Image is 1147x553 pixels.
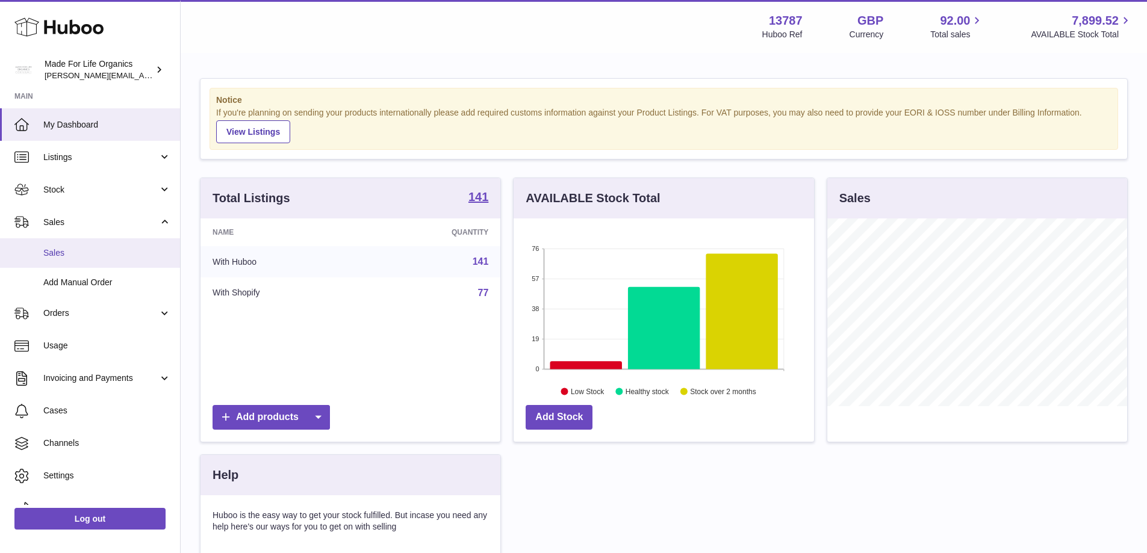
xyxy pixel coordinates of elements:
span: Channels [43,437,171,449]
a: View Listings [216,120,290,143]
p: Huboo is the easy way to get your stock fulfilled. But incase you need any help here's our ways f... [213,510,488,533]
text: Stock over 2 months [691,387,756,395]
th: Quantity [362,218,501,246]
span: Stock [43,184,158,196]
div: Huboo Ref [762,29,803,40]
strong: 13787 [769,13,803,29]
span: Cases [43,405,171,416]
text: 0 [536,365,539,372]
td: With Huboo [200,246,362,277]
span: Orders [43,307,158,319]
span: 7,899.52 [1072,13,1119,29]
div: Currency [850,29,884,40]
a: Log out [14,508,166,530]
text: Healthy stock [626,387,670,395]
span: [PERSON_NAME][EMAIL_ADDRESS][PERSON_NAME][DOMAIN_NAME] [45,70,306,80]
text: 57 [532,275,539,282]
div: Made For Life Organics [45,58,153,81]
text: 76 [532,245,539,252]
a: 7,899.52 AVAILABLE Stock Total [1031,13,1133,40]
span: Invoicing and Payments [43,372,158,384]
td: With Shopify [200,277,362,309]
text: Low Stock [571,387,605,395]
h3: Sales [839,190,871,206]
strong: 141 [468,191,488,203]
span: Sales [43,217,158,228]
a: Add Stock [526,405,592,430]
a: Add products [213,405,330,430]
span: 92.00 [940,13,970,29]
strong: Notice [216,94,1111,106]
a: 141 [473,256,489,267]
span: Add Manual Order [43,277,171,288]
h3: Help [213,467,238,483]
span: Usage [43,340,171,351]
div: If you're planning on sending your products internationally please add required customs informati... [216,107,1111,143]
img: geoff.winwood@madeforlifeorganics.com [14,61,33,79]
span: My Dashboard [43,119,171,131]
span: Settings [43,470,171,481]
h3: Total Listings [213,190,290,206]
span: AVAILABLE Stock Total [1031,29,1133,40]
strong: GBP [857,13,883,29]
span: Returns [43,502,171,514]
span: Listings [43,152,158,163]
text: 38 [532,305,539,312]
a: 92.00 Total sales [930,13,984,40]
span: Sales [43,247,171,259]
h3: AVAILABLE Stock Total [526,190,660,206]
a: 77 [478,288,489,298]
text: 19 [532,335,539,342]
a: 141 [468,191,488,205]
th: Name [200,218,362,246]
span: Total sales [930,29,984,40]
